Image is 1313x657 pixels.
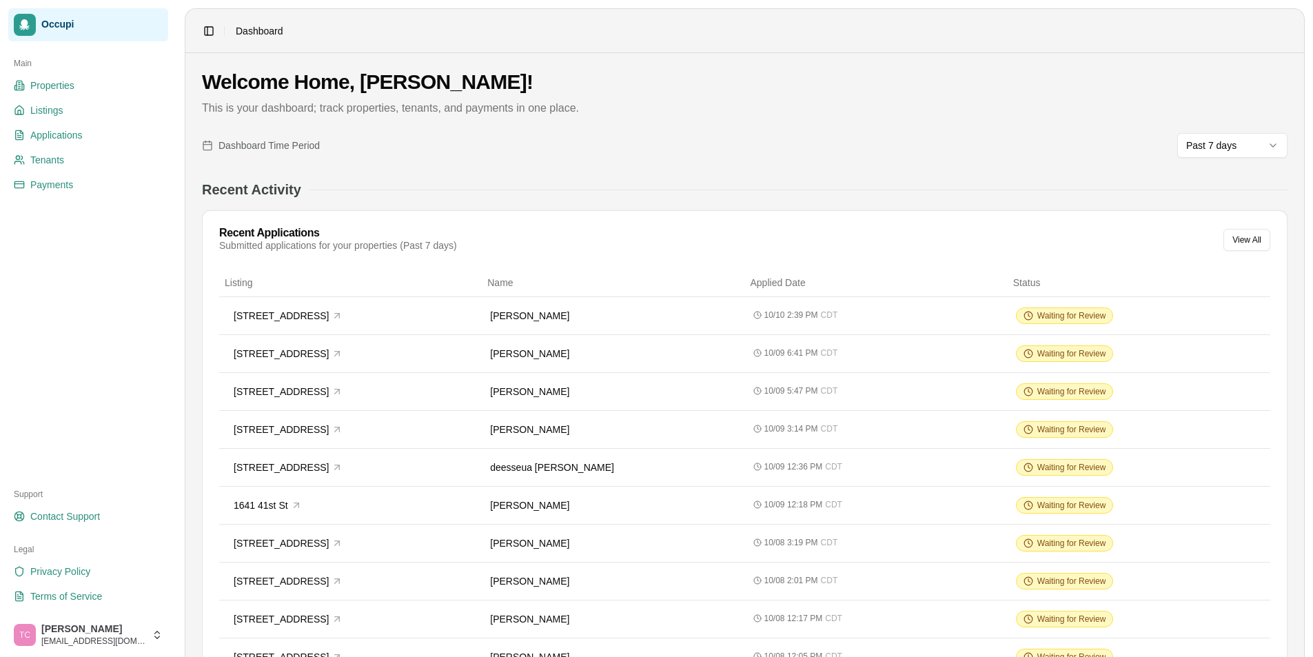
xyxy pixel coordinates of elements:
[490,500,569,511] span: [PERSON_NAME]
[821,537,838,548] span: CDT
[821,385,838,396] span: CDT
[30,79,74,92] span: Properties
[202,70,1287,94] h1: Welcome Home, [PERSON_NAME]!
[30,589,102,603] span: Terms of Service
[1037,576,1106,587] span: Waiting for Review
[8,585,168,607] a: Terms of Service
[764,613,823,624] span: 10/08 12:17 PM
[30,565,90,578] span: Privacy Policy
[764,537,818,548] span: 10/08 3:19 PM
[8,52,168,74] div: Main
[764,385,818,396] span: 10/09 5:47 PM
[8,483,168,505] div: Support
[227,495,308,516] button: 1641 41st St
[227,381,349,402] button: [STREET_ADDRESS]
[1037,348,1106,359] span: Waiting for Review
[8,560,168,583] a: Privacy Policy
[1037,462,1106,473] span: Waiting for Review
[236,24,283,38] nav: breadcrumb
[1013,277,1041,288] span: Status
[8,618,168,651] button: Trudy Childers[PERSON_NAME][EMAIL_ADDRESS][DOMAIN_NAME]
[490,462,614,473] span: deesseua [PERSON_NAME]
[764,461,823,472] span: 10/09 12:36 PM
[821,347,838,358] span: CDT
[227,305,349,326] button: [STREET_ADDRESS]
[202,180,301,199] h2: Recent Activity
[41,19,163,31] span: Occupi
[825,461,842,472] span: CDT
[234,461,329,474] span: [STREET_ADDRESS]
[8,149,168,171] a: Tenants
[234,574,329,588] span: [STREET_ADDRESS]
[218,139,320,152] span: Dashboard Time Period
[234,536,329,550] span: [STREET_ADDRESS]
[234,498,288,512] span: 1641 41st St
[764,310,818,321] span: 10/10 2:39 PM
[8,174,168,196] a: Payments
[1037,500,1106,511] span: Waiting for Review
[219,239,457,252] div: Submitted applications for your properties (Past 7 days)
[41,623,146,636] span: [PERSON_NAME]
[490,348,569,359] span: [PERSON_NAME]
[41,636,146,647] span: [EMAIL_ADDRESS][DOMAIN_NAME]
[234,423,329,436] span: [STREET_ADDRESS]
[764,575,818,586] span: 10/08 2:01 PM
[234,612,329,626] span: [STREET_ADDRESS]
[234,309,329,323] span: [STREET_ADDRESS]
[487,277,513,288] span: Name
[490,424,569,435] span: [PERSON_NAME]
[227,571,349,592] button: [STREET_ADDRESS]
[8,538,168,560] div: Legal
[30,153,64,167] span: Tenants
[821,310,838,321] span: CDT
[1037,538,1106,549] span: Waiting for Review
[227,609,349,629] button: [STREET_ADDRESS]
[764,423,818,434] span: 10/09 3:14 PM
[227,419,349,440] button: [STREET_ADDRESS]
[225,277,252,288] span: Listing
[234,347,329,361] span: [STREET_ADDRESS]
[821,575,838,586] span: CDT
[490,576,569,587] span: [PERSON_NAME]
[14,624,36,646] img: Trudy Childers
[8,8,168,41] a: Occupi
[751,277,806,288] span: Applied Date
[227,533,349,554] button: [STREET_ADDRESS]
[1037,310,1106,321] span: Waiting for Review
[8,124,168,146] a: Applications
[825,613,842,624] span: CDT
[1037,424,1106,435] span: Waiting for Review
[30,103,63,117] span: Listings
[1037,386,1106,397] span: Waiting for Review
[825,499,842,510] span: CDT
[764,499,823,510] span: 10/09 12:18 PM
[1037,614,1106,625] span: Waiting for Review
[234,385,329,398] span: [STREET_ADDRESS]
[227,457,349,478] button: [STREET_ADDRESS]
[490,614,569,625] span: [PERSON_NAME]
[227,343,349,364] button: [STREET_ADDRESS]
[490,386,569,397] span: [PERSON_NAME]
[30,178,73,192] span: Payments
[236,24,283,38] span: Dashboard
[30,509,100,523] span: Contact Support
[219,228,457,239] div: Recent Applications
[490,538,569,549] span: [PERSON_NAME]
[8,505,168,527] a: Contact Support
[8,74,168,97] a: Properties
[30,128,83,142] span: Applications
[202,100,1287,117] p: This is your dashboard; track properties, tenants, and payments in one place.
[1223,229,1270,251] button: View All
[8,99,168,121] a: Listings
[764,347,818,358] span: 10/09 6:41 PM
[490,310,569,321] span: [PERSON_NAME]
[821,423,838,434] span: CDT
